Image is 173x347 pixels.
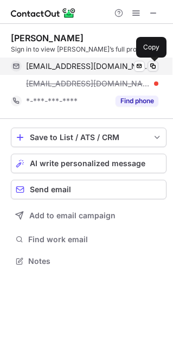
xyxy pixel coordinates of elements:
[11,7,76,20] img: ContactOut v5.3.10
[30,133,148,142] div: Save to List / ATS / CRM
[26,79,150,89] span: [EMAIL_ADDRESS][DOMAIN_NAME]
[28,235,162,244] span: Find work email
[30,185,71,194] span: Send email
[11,206,166,225] button: Add to email campaign
[11,45,166,54] div: Sign in to view [PERSON_NAME]’s full profile
[11,154,166,173] button: AI write personalized message
[11,254,166,269] button: Notes
[116,96,158,106] button: Reveal Button
[30,159,145,168] span: AI write personalized message
[11,180,166,199] button: Send email
[29,211,116,220] span: Add to email campaign
[11,128,166,147] button: save-profile-one-click
[26,61,150,71] span: [EMAIL_ADDRESS][DOMAIN_NAME]
[11,232,166,247] button: Find work email
[11,33,84,43] div: [PERSON_NAME]
[28,256,162,266] span: Notes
